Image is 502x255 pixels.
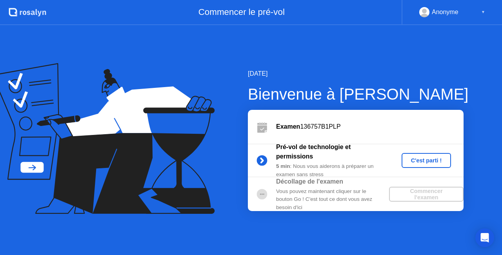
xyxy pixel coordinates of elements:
[276,163,290,169] b: 5 min
[276,162,389,178] div: : Nous vous aiderons à préparer un examen sans stress
[405,157,448,164] div: C'est parti !
[481,7,485,17] div: ▼
[248,82,468,106] div: Bienvenue à [PERSON_NAME]
[248,69,468,78] div: [DATE]
[392,188,460,200] div: Commencer l'examen
[389,187,464,202] button: Commencer l'examen
[276,122,464,131] div: 136757B1PLP
[432,7,458,17] div: Anonyme
[276,188,389,211] div: Vous pouvez maintenant cliquer sur le bouton Go ! C'est tout ce dont vous avez besoin d'ici
[475,228,494,247] div: Open Intercom Messenger
[276,144,351,160] b: Pré-vol de technologie et permissions
[276,178,343,185] b: Décollage de l'examen
[402,153,451,168] button: C'est parti !
[276,123,300,130] b: Examen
